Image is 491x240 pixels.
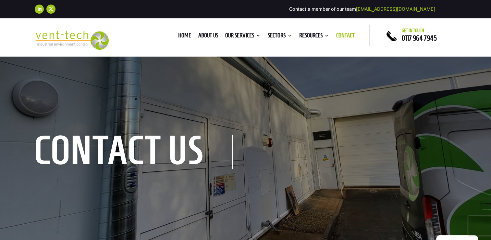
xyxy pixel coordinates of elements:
[35,135,233,169] h1: contact us
[198,33,218,40] a: About us
[289,6,435,12] span: Contact a member of our team
[35,31,109,50] img: 2023-09-27T08_35_16.549ZVENT-TECH---Clear-background
[178,33,191,40] a: Home
[225,33,261,40] a: Our Services
[299,33,329,40] a: Resources
[336,33,355,40] a: Contact
[46,5,55,14] a: Follow on X
[356,6,435,12] a: [EMAIL_ADDRESS][DOMAIN_NAME]
[35,5,44,14] a: Follow on LinkedIn
[402,34,437,42] a: 0117 964 7945
[268,33,292,40] a: Sectors
[402,28,424,33] span: Get in touch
